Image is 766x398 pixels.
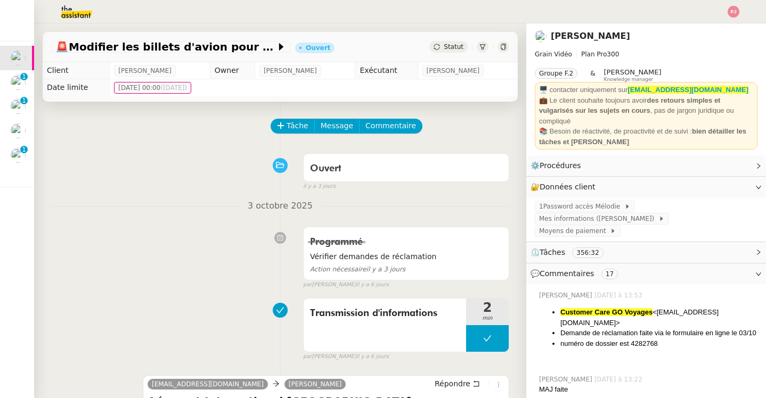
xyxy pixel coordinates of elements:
span: Commentaires [540,269,594,278]
div: MAJ faite [539,384,757,395]
span: 1Password accès Mélodie [539,201,624,212]
span: Transmission d'informations [310,305,460,321]
app-user-label: Knowledge manager [604,68,662,82]
p: 1 [22,97,26,106]
span: 2 [466,301,509,314]
p: 1 [22,146,26,155]
span: Modifier les billets d'avion pour retour à [GEOGRAPHIC_DATA] [55,42,276,52]
nz-tag: 17 [601,269,618,279]
span: Tâche [287,120,308,132]
td: Exécutant [355,62,418,79]
small: [PERSON_NAME] [303,280,389,289]
span: & [590,68,595,82]
button: Message [314,119,360,134]
nz-tag: 356:32 [572,247,603,258]
span: 💬 [531,269,622,278]
span: [DATE] à 13:53 [594,291,645,300]
span: [PERSON_NAME] [118,65,172,76]
span: il y a 6 jours [356,280,389,289]
li: Demande de réclamation faite via le formulaire en ligne le 03/10 [560,328,757,338]
div: 🔐Données client [526,177,766,197]
a: [EMAIL_ADDRESS][DOMAIN_NAME] [628,86,748,94]
span: Knowledge manager [604,77,654,82]
td: Owner [210,62,255,79]
span: 🔐 [531,181,600,193]
img: users%2FW4OQjB9BRtYK2an7yusO0WsYLsD3%2Favatar%2F28027066-518b-424c-8476-65f2e549ac29 [11,123,26,138]
small: [PERSON_NAME] [303,352,389,361]
div: 🖥️ contacter uniquement sur [539,85,753,95]
span: Statut [444,43,463,51]
img: users%2F7nLfdXEOePNsgCtodsK58jnyGKv1%2Favatar%2FIMG_1682.jpeg [11,148,26,163]
span: [EMAIL_ADDRESS][DOMAIN_NAME] [152,380,264,388]
div: 💬Commentaires 17 [526,263,766,284]
img: users%2FW4OQjB9BRtYK2an7yusO0WsYLsD3%2Favatar%2F28027066-518b-424c-8476-65f2e549ac29 [11,75,26,90]
span: [PERSON_NAME] [264,65,317,76]
span: Procédures [540,161,581,170]
div: 📚 Besoin de réactivité, de proactivité et de suivi : [539,126,753,147]
li: numéro de dossier est 4282768 [560,338,757,349]
span: 🚨 [55,40,69,53]
span: Tâches [540,248,565,256]
a: [PERSON_NAME] [284,379,346,389]
span: il y a 6 jours [356,352,389,361]
div: Ouvert [306,45,330,51]
nz-badge-sup: 1 [20,146,28,153]
p: 1 [22,73,26,82]
span: Mes informations ([PERSON_NAME]) [539,213,658,224]
span: [DATE] 00:00 [118,82,187,93]
span: par [303,280,312,289]
div: ⏲️Tâches 356:32 [526,242,766,263]
span: Grain Vidéo [535,51,572,58]
span: [PERSON_NAME] [539,375,594,384]
img: users%2FW4OQjB9BRtYK2an7yusO0WsYLsD3%2Favatar%2F28027066-518b-424c-8476-65f2e549ac29 [11,99,26,114]
button: Répondre [431,378,484,389]
span: Vérifier demandes de réclamation [310,251,502,263]
span: 300 [607,51,619,58]
nz-badge-sup: 1 [20,73,28,80]
nz-badge-sup: 1 [20,97,28,104]
span: Action nécessaire [310,266,366,273]
img: svg [728,6,739,18]
span: [PERSON_NAME] [427,65,480,76]
span: ⚙️ [531,160,586,172]
span: par [303,352,312,361]
span: Données client [540,183,596,191]
span: [PERSON_NAME] [539,291,594,300]
span: il y a 3 jours [310,266,405,273]
span: il y a 3 jours [303,182,336,191]
span: [DATE] à 13:22 [594,375,645,384]
span: ([DATE]) [160,84,187,92]
img: users%2FLK22qrMMfbft3m7ot3tU7x4dNw03%2Favatar%2Fdef871fd-89c7-41f9-84a6-65c814c6ac6f [535,30,547,42]
div: 💼 Le client souhaite toujours avoir , pas de jargon juridique ou compliqué [539,95,753,127]
nz-tag: Groupe F.2 [535,68,577,79]
span: Commentaire [365,120,416,132]
span: min [466,314,509,323]
span: Plan Pro [581,51,607,58]
span: Programmé [310,237,363,247]
button: Commentaire [359,119,422,134]
span: 3 octobre 2025 [239,199,321,213]
span: Ouvert [310,164,341,173]
strong: Customer Care GO Voyages [560,308,653,316]
span: [PERSON_NAME] [604,68,662,76]
span: Moyens de paiement [539,226,610,236]
div: ⚙️Procédures [526,155,766,176]
span: ⏲️ [531,248,612,256]
td: Date limite [43,79,110,96]
a: [PERSON_NAME] [551,31,630,41]
img: users%2FLK22qrMMfbft3m7ot3tU7x4dNw03%2Favatar%2Fdef871fd-89c7-41f9-84a6-65c814c6ac6f [11,51,26,65]
span: Répondre [435,378,470,389]
strong: bien détailler les tâches et [PERSON_NAME] [539,127,746,146]
button: Tâche [271,119,315,134]
td: Client [43,62,110,79]
li: <[EMAIL_ADDRESS][DOMAIN_NAME]> [560,307,757,328]
span: Message [321,120,353,132]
